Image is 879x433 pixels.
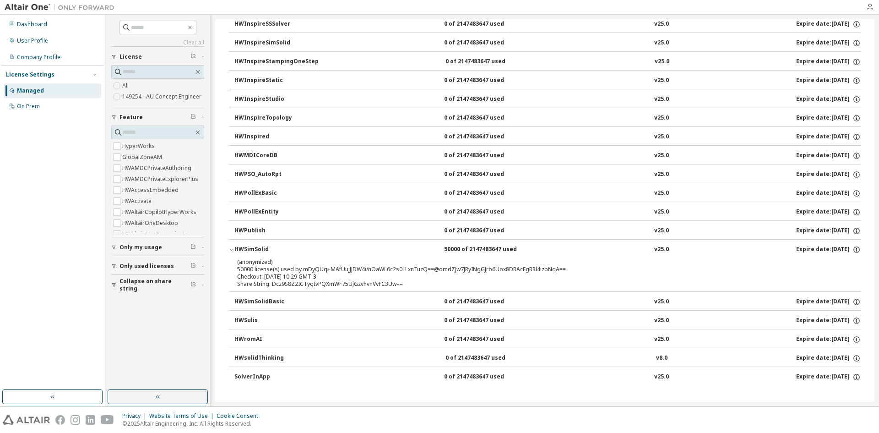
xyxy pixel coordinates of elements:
[111,256,204,276] button: Only used licenses
[654,189,669,197] div: v25.0
[444,95,526,104] div: 0 of 2147483647 used
[119,114,143,121] span: Feature
[234,95,317,104] div: HWInspireStudio
[796,335,861,344] div: Expire date: [DATE]
[17,37,48,44] div: User Profile
[17,21,47,28] div: Dashboard
[654,373,669,381] div: v25.0
[234,227,317,235] div: HWPublish
[234,39,317,47] div: HWInspireSimSolid
[17,54,60,61] div: Company Profile
[119,263,174,270] span: Only used licenses
[234,311,861,331] button: HWSulis0 of 2147483647 usedv25.0Expire date:[DATE]
[5,3,119,12] img: Altair One
[234,367,861,387] button: SolverInApp0 of 2147483647 usedv25.0Expire date:[DATE]
[796,373,861,381] div: Expire date: [DATE]
[654,152,669,160] div: v25.0
[234,108,861,128] button: HWInspireTopology0 of 2147483647 usedv25.0Expire date:[DATE]
[444,317,526,325] div: 0 of 2147483647 used
[796,133,861,141] div: Expire date: [DATE]
[234,71,861,91] button: HWInspireStatic0 of 2147483647 usedv25.0Expire date:[DATE]
[234,14,861,34] button: HWInspireSSSolver0 of 2147483647 usedv25.0Expire date:[DATE]
[796,58,861,66] div: Expire date: [DATE]
[234,183,861,203] button: HWPollExBasic0 of 2147483647 usedv25.0Expire date:[DATE]
[234,89,861,110] button: HWInspireStudio0 of 2147483647 usedv25.0Expire date:[DATE]
[234,373,317,381] div: SolverInApp
[190,281,196,289] span: Clear filter
[234,114,317,122] div: HWInspireTopology
[444,114,526,122] div: 0 of 2147483647 used
[234,58,319,66] div: HWInspireStampingOneStep
[444,77,526,85] div: 0 of 2147483647 used
[122,420,264,428] p: © 2025 Altair Engineering, Inc. All Rights Reserved.
[234,189,317,197] div: HWPollExBasic
[6,71,54,78] div: License Settings
[86,415,95,425] img: linkedin.svg
[71,415,80,425] img: instagram.svg
[445,58,528,66] div: 0 of 2147483647 used
[654,20,669,28] div: v25.0
[796,152,861,160] div: Expire date: [DATE]
[796,227,861,235] div: Expire date: [DATE]
[149,412,217,420] div: Website Terms of Use
[190,114,196,121] span: Clear filter
[444,20,526,28] div: 0 of 2147483647 used
[796,298,861,306] div: Expire date: [DATE]
[796,189,861,197] div: Expire date: [DATE]
[122,174,200,185] label: HWAMDCPrivateExplorerPlus
[237,273,830,280] div: Checkout: [DATE] 10:29 GMT-3
[122,196,153,207] label: HWActivate
[796,77,861,85] div: Expire date: [DATE]
[234,354,317,362] div: HWsolidThinking
[654,208,669,216] div: v25.0
[234,329,861,350] button: HWromAI0 of 2147483647 usedv25.0Expire date:[DATE]
[796,208,861,216] div: Expire date: [DATE]
[122,80,130,91] label: All
[444,246,526,254] div: 50000 of 2147483647 used
[122,163,193,174] label: HWAMDCPrivateAuthoring
[111,47,204,67] button: License
[122,229,197,240] label: HWAltairOneEnterpriseUser
[796,317,861,325] div: Expire date: [DATE]
[234,52,861,72] button: HWInspireStampingOneStep0 of 2147483647 usedv25.0Expire date:[DATE]
[17,87,44,94] div: Managed
[655,58,669,66] div: v25.0
[444,39,526,47] div: 0 of 2147483647 used
[234,335,317,344] div: HWromAI
[234,127,861,147] button: HWInspired0 of 2147483647 usedv25.0Expire date:[DATE]
[654,39,669,47] div: v25.0
[444,170,526,179] div: 0 of 2147483647 used
[122,218,180,229] label: HWAltairOneDesktop
[234,221,861,241] button: HWPublish0 of 2147483647 usedv25.0Expire date:[DATE]
[190,263,196,270] span: Clear filter
[111,275,204,295] button: Collapse on share string
[234,202,861,222] button: HWPollExEntity0 of 2147483647 usedv25.0Expire date:[DATE]
[122,412,149,420] div: Privacy
[444,152,526,160] div: 0 of 2147483647 used
[237,258,830,266] p: (anonymized)
[654,335,669,344] div: v25.0
[654,317,669,325] div: v25.0
[654,246,669,254] div: v25.0
[234,33,861,53] button: HWInspireSimSolid0 of 2147483647 usedv25.0Expire date:[DATE]
[122,207,198,218] label: HWAltairCopilotHyperWorks
[3,415,50,425] img: altair_logo.svg
[444,227,526,235] div: 0 of 2147483647 used
[111,237,204,258] button: Only my usage
[444,208,526,216] div: 0 of 2147483647 used
[122,91,203,102] label: 149254 - AU Concept Engineer
[796,170,861,179] div: Expire date: [DATE]
[796,114,861,122] div: Expire date: [DATE]
[445,354,528,362] div: 0 of 2147483647 used
[234,208,317,216] div: HWPollExEntity
[796,95,861,104] div: Expire date: [DATE]
[119,278,190,292] span: Collapse on share string
[234,170,317,179] div: HWPSO_AutoRpt
[234,77,317,85] div: HWInspireStatic
[234,292,861,312] button: HWSimSolidBasic0 of 2147483647 usedv25.0Expire date:[DATE]
[444,133,526,141] div: 0 of 2147483647 used
[654,133,669,141] div: v25.0
[656,354,667,362] div: v8.0
[17,103,40,110] div: On Prem
[234,246,317,254] div: HWSimSolid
